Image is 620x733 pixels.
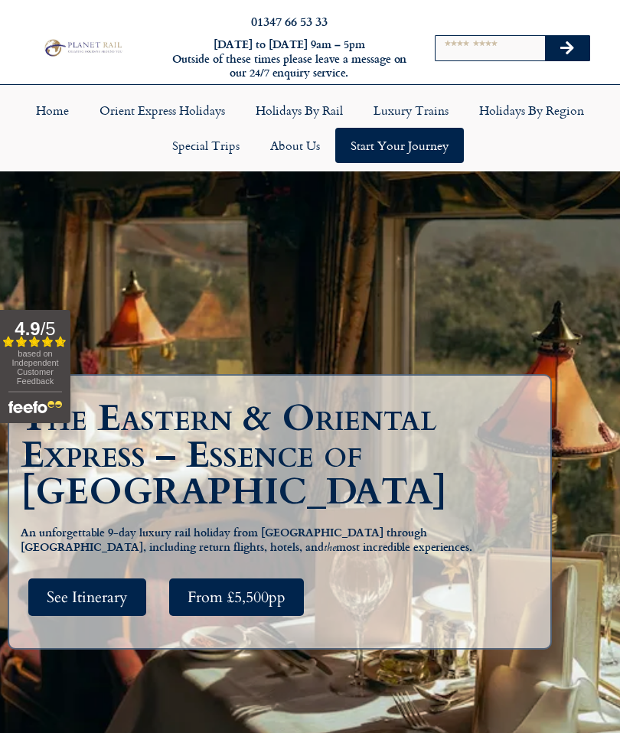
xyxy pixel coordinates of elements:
a: Home [21,93,84,128]
h6: [DATE] to [DATE] 9am – 5pm Outside of these times please leave a message on our 24/7 enquiry serv... [169,37,410,80]
button: Search [545,36,589,60]
a: 01347 66 53 33 [251,12,328,30]
nav: Menu [8,93,612,163]
h1: The Eastern & Oriental Express – Essence of [GEOGRAPHIC_DATA] [21,400,547,510]
em: the [324,539,336,558]
a: From £5,500pp [169,578,304,616]
a: Holidays by Rail [240,93,358,128]
a: About Us [255,128,335,163]
a: See Itinerary [28,578,146,616]
a: Holidays by Region [464,93,599,128]
span: From £5,500pp [188,588,286,607]
a: Orient Express Holidays [84,93,240,128]
a: Start your Journey [335,128,464,163]
a: Luxury Trains [358,93,464,128]
h5: An unforgettable 9-day luxury rail holiday from [GEOGRAPHIC_DATA] through [GEOGRAPHIC_DATA], incl... [21,526,539,555]
span: See Itinerary [47,588,128,607]
img: Planet Rail Train Holidays Logo [41,37,124,58]
a: Special Trips [157,128,255,163]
